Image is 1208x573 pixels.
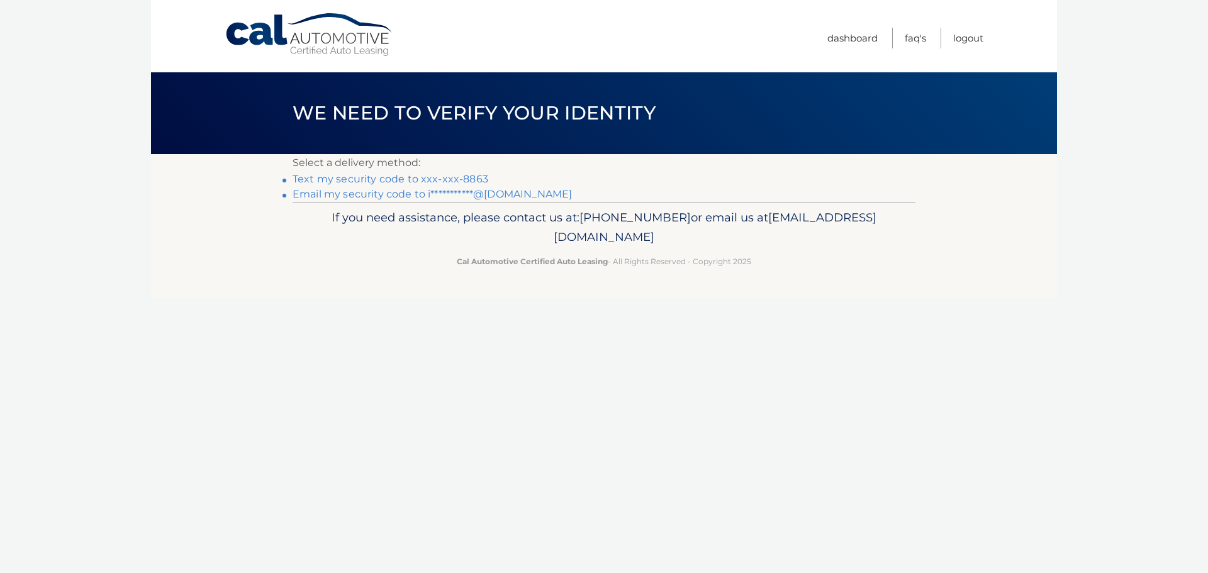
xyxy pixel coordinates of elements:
p: If you need assistance, please contact us at: or email us at [301,208,907,248]
span: We need to verify your identity [293,101,656,125]
a: Logout [953,28,983,48]
a: Text my security code to xxx-xxx-8863 [293,173,488,185]
a: Cal Automotive [225,13,394,57]
strong: Cal Automotive Certified Auto Leasing [457,257,608,266]
a: FAQ's [905,28,926,48]
span: [PHONE_NUMBER] [579,210,691,225]
a: Dashboard [827,28,878,48]
p: Select a delivery method: [293,154,915,172]
p: - All Rights Reserved - Copyright 2025 [301,255,907,268]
